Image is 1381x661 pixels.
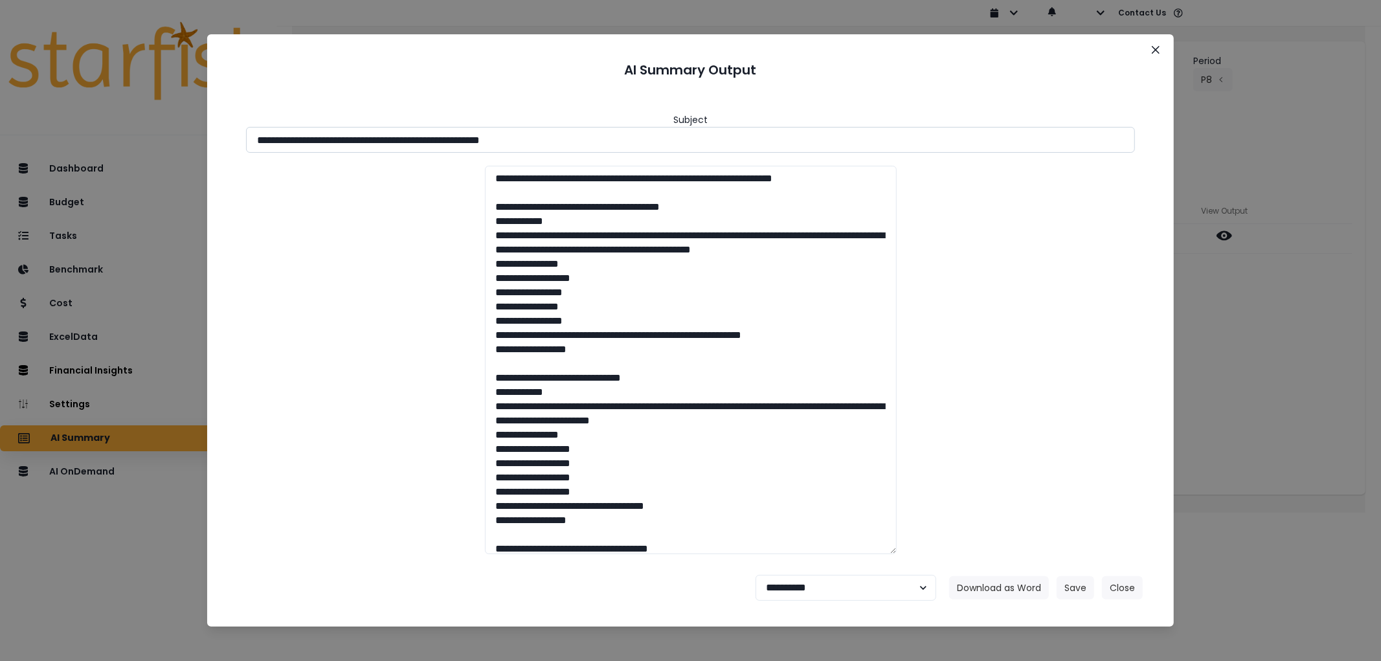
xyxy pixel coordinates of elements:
[673,113,708,127] header: Subject
[949,576,1049,599] button: Download as Word
[1102,576,1143,599] button: Close
[223,50,1158,90] header: AI Summary Output
[1057,576,1094,599] button: Save
[1145,39,1166,60] button: Close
